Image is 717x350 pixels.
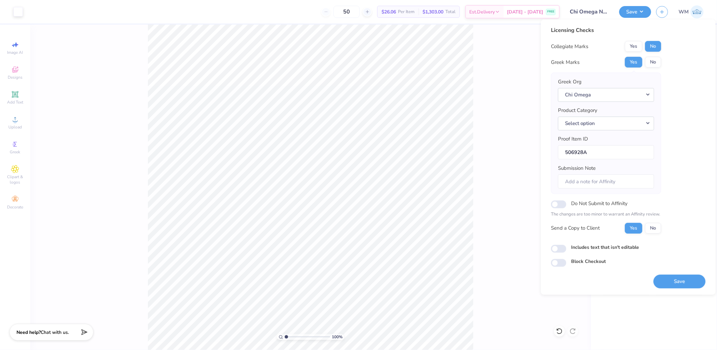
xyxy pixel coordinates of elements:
[679,8,689,16] span: WM
[645,41,661,52] button: No
[558,164,596,172] label: Submission Note
[423,8,443,15] span: $1,303.00
[469,8,495,15] span: Est. Delivery
[16,329,41,336] strong: Need help?
[619,6,651,18] button: Save
[625,223,642,233] button: Yes
[625,41,642,52] button: Yes
[3,174,27,185] span: Clipart & logos
[690,5,704,18] img: Wilfredo Manabat
[565,5,614,18] input: Untitled Design
[7,100,23,105] span: Add Text
[398,8,414,15] span: Per Item
[558,174,654,189] input: Add a note for Affinity
[571,243,639,250] label: Includes text that isn't editable
[41,329,69,336] span: Chat with us.
[625,57,642,68] button: Yes
[551,26,661,34] div: Licensing Checks
[10,149,21,155] span: Greek
[558,116,654,130] button: Select option
[7,50,23,55] span: Image AI
[571,199,628,208] label: Do Not Submit to Affinity
[507,8,543,15] span: [DATE] - [DATE]
[551,211,661,218] p: The changes are too minor to warrant an Affinity review.
[382,8,396,15] span: $26.06
[558,135,588,143] label: Proof Item ID
[551,224,600,232] div: Send a Copy to Client
[333,6,360,18] input: – –
[558,78,582,86] label: Greek Org
[645,223,661,233] button: No
[645,57,661,68] button: No
[8,124,22,130] span: Upload
[679,5,704,18] a: WM
[8,75,23,80] span: Designs
[551,59,580,66] div: Greek Marks
[445,8,455,15] span: Total
[7,204,23,210] span: Decorate
[558,107,597,114] label: Product Category
[547,9,554,14] span: FREE
[571,258,606,265] label: Block Checkout
[558,88,654,102] button: Chi Omega
[653,274,706,288] button: Save
[551,43,588,50] div: Collegiate Marks
[332,334,343,340] span: 100 %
